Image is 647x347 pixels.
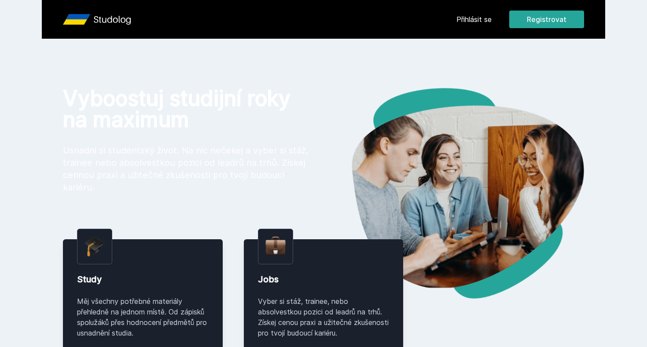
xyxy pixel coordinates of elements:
[63,144,309,194] p: Usnadni si studentský život. Na nic nečekej a vyber si stáž, trainee nebo absolvestkou pozici od ...
[265,234,286,257] img: briefcase.png
[323,88,584,299] img: hero.png
[456,14,492,25] a: Přihlásit se
[85,236,105,257] img: graduation-cap.png
[258,273,390,285] div: Jobs
[258,296,390,338] div: Vyber si stáž, trainee, nebo absolvestkou pozici od leadrů na trhů. Získej cenou praxi a užitečné...
[77,273,209,285] div: Study
[509,11,584,28] button: Registrovat
[63,88,309,130] h1: Vyboostuj studijní roky na maximum
[77,296,209,338] div: Měj všechny potřebné materiály přehledně na jednom místě. Od zápisků spolužáků přes hodnocení pře...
